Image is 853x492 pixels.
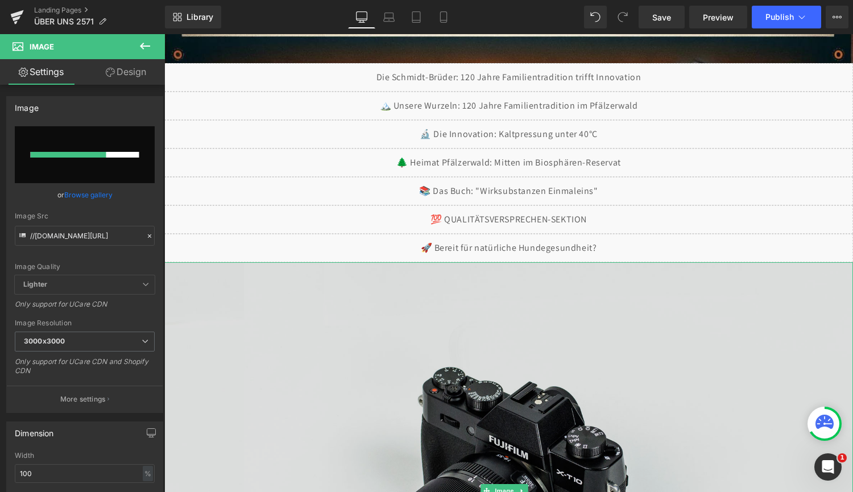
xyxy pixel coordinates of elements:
[24,337,65,345] b: 3000x3000
[15,452,155,460] div: Width
[611,6,634,28] button: Redo
[23,280,47,288] b: Lighter
[15,189,155,201] div: or
[689,6,747,28] a: Preview
[34,6,165,15] a: Landing Pages
[85,59,167,85] a: Design
[403,6,430,28] a: Tablet
[34,17,94,26] span: ÜBER UNS 2571
[15,97,39,113] div: Image
[838,453,847,462] span: 1
[30,42,54,51] span: Image
[703,11,734,23] span: Preview
[765,13,794,22] span: Publish
[187,12,213,22] span: Library
[165,6,221,28] a: New Library
[15,422,54,438] div: Dimension
[60,394,106,404] p: More settings
[375,6,403,28] a: Laptop
[15,212,155,220] div: Image Src
[826,6,848,28] button: More
[7,386,163,412] button: More settings
[15,319,155,327] div: Image Resolution
[15,226,155,246] input: Link
[15,357,155,383] div: Only support for UCare CDN and Shopify CDN
[430,6,457,28] a: Mobile
[328,450,352,464] span: Image
[584,6,607,28] button: Undo
[15,464,155,483] input: auto
[352,450,364,464] a: Expand / Collapse
[64,185,113,205] a: Browse gallery
[814,453,842,481] iframe: Intercom live chat
[15,263,155,271] div: Image Quality
[143,466,153,481] div: %
[752,6,821,28] button: Publish
[652,11,671,23] span: Save
[15,300,155,316] div: Only support for UCare CDN
[348,6,375,28] a: Desktop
